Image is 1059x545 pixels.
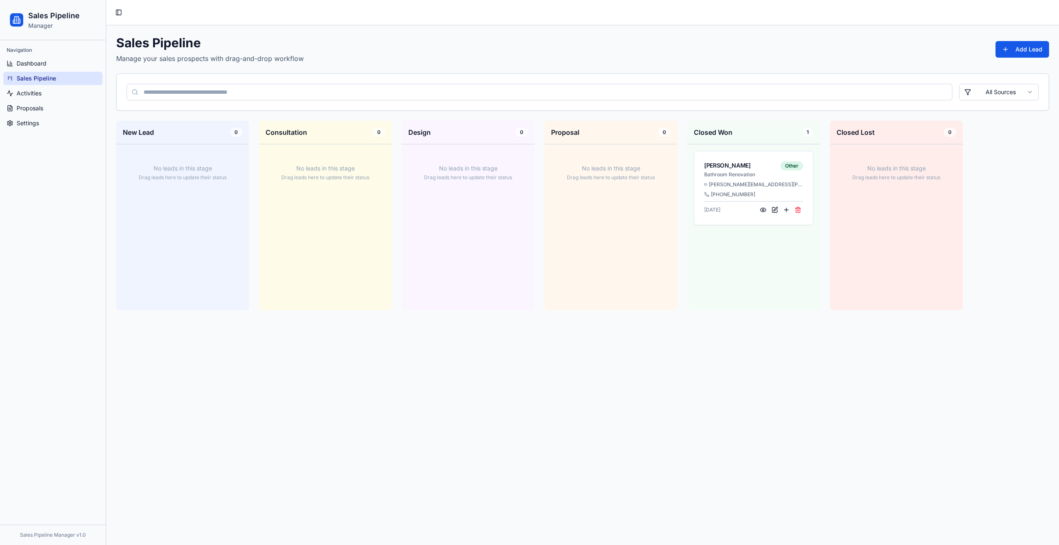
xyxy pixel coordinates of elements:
div: No leads in this stage [266,164,385,173]
div: Drag leads here to update their status [837,174,956,181]
span: Dashboard [17,59,46,68]
span: [DATE] [704,207,720,213]
p: Manage your sales prospects with drag-and-drop workflow [116,54,304,63]
h3: Consultation [266,127,307,137]
div: 0 [515,128,528,137]
div: Drag leads here to update their status [551,174,671,181]
div: Navigation [3,44,102,57]
div: Drag leads here to update their status [266,174,385,181]
div: Drag leads here to update their status [123,174,242,181]
a: Activities [3,87,102,100]
div: Other [781,161,803,170]
span: [PHONE_NUMBER] [711,191,755,198]
div: [PERSON_NAME] [704,161,777,170]
div: 1 [802,128,813,137]
div: 0 [944,128,956,137]
a: Dashboard [3,57,102,70]
h3: Closed Won [694,127,732,137]
div: No leads in this stage [408,164,528,173]
h3: Proposal [551,127,579,137]
div: No leads in this stage [837,164,956,173]
h3: Closed Lost [837,127,875,137]
div: No leads in this stage [123,164,242,173]
div: No leads in this stage [551,164,671,173]
span: Sales Pipeline [17,74,56,83]
div: 0 [373,128,385,137]
div: 0 [658,128,671,137]
p: Manager [28,22,80,30]
h1: Sales Pipeline [28,10,80,22]
h3: Design [408,127,431,137]
span: Settings [17,119,39,127]
a: Settings [3,117,102,130]
div: Sales Pipeline Manager v1.0 [7,532,99,538]
h3: New Lead [123,127,154,137]
h1: Sales Pipeline [116,35,304,50]
span: Proposals [17,104,43,112]
span: [PERSON_NAME][EMAIL_ADDRESS][PERSON_NAME][DOMAIN_NAME] [709,181,803,188]
a: Sales Pipeline [3,72,102,85]
span: Activities [17,89,41,97]
a: Proposals [3,102,102,115]
button: Add Lead [996,41,1049,58]
div: 0 [230,128,242,137]
div: Drag leads here to update their status [408,174,528,181]
p: Bathroom Renovation [704,171,777,178]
